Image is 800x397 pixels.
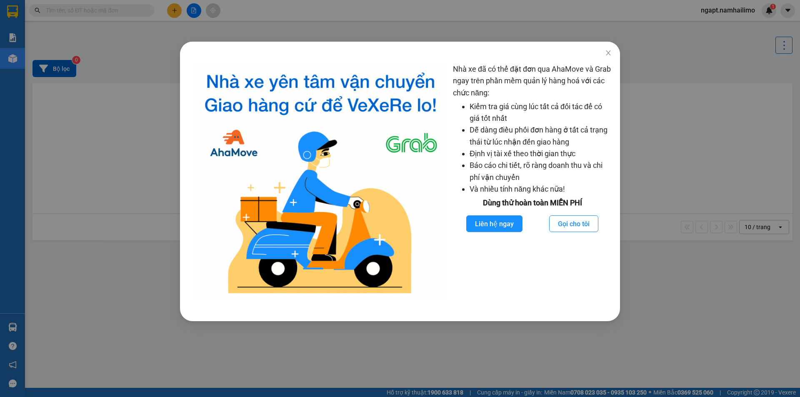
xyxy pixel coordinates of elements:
button: Liên hệ ngay [466,215,522,232]
button: Close [597,42,620,65]
li: Định vị tài xế theo thời gian thực [470,148,612,160]
li: Kiểm tra giá cùng lúc tất cả đối tác để có giá tốt nhất [470,101,612,125]
li: Báo cáo chi tiết, rõ ràng doanh thu và chi phí vận chuyển [470,160,612,183]
span: Gọi cho tôi [558,219,590,229]
span: Liên hệ ngay [475,219,514,229]
img: logo [195,63,446,300]
div: Dùng thử hoàn toàn MIỄN PHÍ [453,197,612,209]
button: Gọi cho tôi [549,215,598,232]
span: close [605,50,612,56]
li: Và nhiều tính năng khác nữa! [470,183,612,195]
div: Nhà xe đã có thể đặt đơn qua AhaMove và Grab ngay trên phần mềm quản lý hàng hoá với các chức năng: [453,63,612,300]
li: Dễ dàng điều phối đơn hàng ở tất cả trạng thái từ lúc nhận đến giao hàng [470,124,612,148]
